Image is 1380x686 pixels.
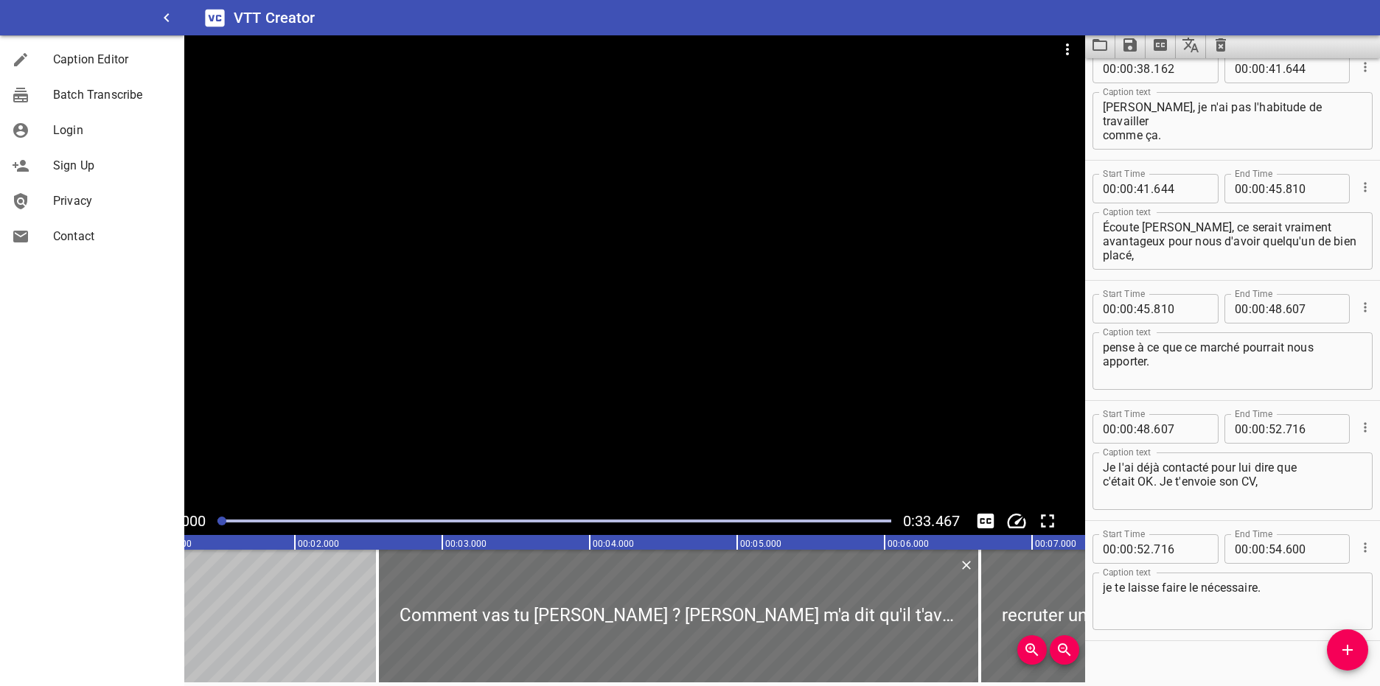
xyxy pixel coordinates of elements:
[1235,534,1249,564] input: 00
[1249,174,1252,203] span: :
[957,556,974,575] div: Delete Cue
[1356,418,1375,437] button: Cue Options
[1283,534,1286,564] span: .
[1103,581,1362,623] textarea: je te laisse faire le nécessaire.
[1115,32,1146,58] button: Save captions to file
[1120,534,1134,564] input: 00
[1182,36,1199,54] svg: Translate captions
[53,192,172,210] span: Privacy
[1050,32,1085,67] button: Video Options
[1235,54,1249,83] input: 00
[1117,414,1120,444] span: :
[593,539,634,549] text: 00:04.000
[1154,534,1207,564] input: 716
[740,539,781,549] text: 00:05.000
[1151,414,1154,444] span: .
[1154,294,1207,323] input: 810
[1235,294,1249,323] input: 00
[1103,100,1362,142] textarea: [PERSON_NAME], je n'ai pas l'habitude de travailler comme ça.
[1286,174,1339,203] input: 810
[1137,414,1151,444] input: 48
[1103,414,1117,444] input: 00
[1176,32,1206,58] button: Translate captions
[1134,54,1137,83] span: :
[1003,507,1031,535] div: Playback Speed
[1356,538,1375,557] button: Cue Options
[1356,528,1373,567] div: Cue Options
[1356,178,1375,197] button: Cue Options
[972,507,1000,535] button: Toggle captions
[1356,48,1373,86] div: Cue Options
[1137,294,1151,323] input: 45
[1103,54,1117,83] input: 00
[1269,294,1283,323] input: 48
[217,519,891,522] div: Play progress
[1117,174,1120,203] span: :
[1151,174,1154,203] span: .
[1286,414,1339,444] input: 716
[1003,507,1031,535] button: Change Playback Speed
[1154,414,1207,444] input: 607
[1249,54,1252,83] span: :
[1134,534,1137,564] span: :
[1269,174,1283,203] input: 45
[1103,534,1117,564] input: 00
[1252,174,1266,203] input: 00
[12,192,53,210] div: Privacy
[53,228,172,245] span: Contact
[12,122,53,139] div: Login
[972,507,1000,535] div: Hide/Show Captions
[234,6,316,29] h6: VTT Creator
[53,157,172,175] span: Sign Up
[1120,174,1134,203] input: 00
[1120,294,1134,323] input: 00
[1356,168,1373,206] div: Cue Options
[1266,534,1269,564] span: :
[1134,294,1137,323] span: :
[1117,294,1120,323] span: :
[12,228,53,245] div: Contact
[1249,534,1252,564] span: :
[1117,54,1120,83] span: :
[1034,507,1062,535] div: Toggle Full Screen
[957,556,976,575] button: Delete
[1103,294,1117,323] input: 00
[1283,294,1286,323] span: .
[298,539,339,549] text: 00:02.000
[445,539,487,549] text: 00:03.000
[1249,294,1252,323] span: :
[1103,461,1362,503] textarea: Je l'ai déjà contacté pour lui dire que c'était OK. Je t'envoie son CV,
[53,86,172,104] span: Batch Transcribe
[1103,174,1117,203] input: 00
[1117,534,1120,564] span: :
[1085,32,1115,58] button: Load captions from file
[1269,414,1283,444] input: 52
[1137,54,1151,83] input: 38
[1356,288,1373,326] div: Cue Options
[1137,174,1151,203] input: 41
[1356,298,1375,317] button: Cue Options
[1249,414,1252,444] span: :
[1286,534,1339,564] input: 600
[1356,408,1373,447] div: Cue Options
[888,539,929,549] text: 00:06.000
[1103,340,1362,382] textarea: pense à ce que ce marché pourrait nous apporter.
[1286,54,1339,83] input: 644
[1252,294,1266,323] input: 00
[1266,174,1269,203] span: :
[1034,507,1062,535] button: Toggle fullscreen
[1266,414,1269,444] span: :
[1134,414,1137,444] span: :
[1235,174,1249,203] input: 00
[1154,54,1207,83] input: 162
[1356,57,1375,77] button: Cue Options
[1120,414,1134,444] input: 00
[1283,414,1286,444] span: .
[903,512,960,530] span: Video Duration
[1206,32,1236,58] button: Clear captions
[1091,36,1109,54] svg: Load captions from file
[1252,414,1266,444] input: 00
[12,51,53,69] div: Caption Editor
[1151,294,1154,323] span: .
[1151,36,1169,54] svg: Extract captions from video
